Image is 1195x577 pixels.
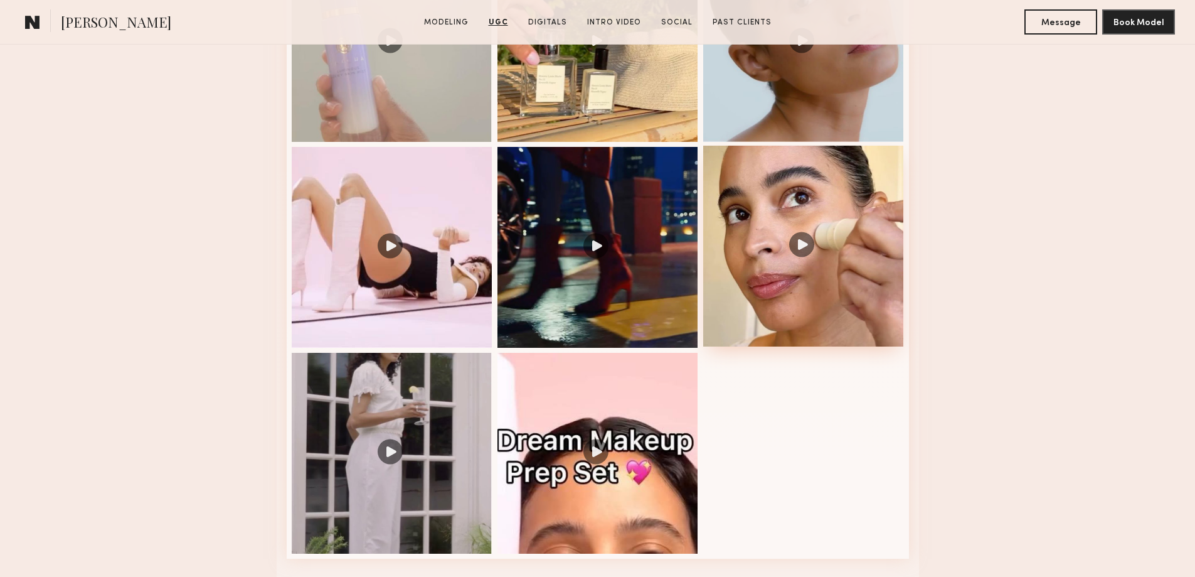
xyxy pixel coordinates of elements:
[484,17,513,28] a: UGC
[708,17,777,28] a: Past Clients
[656,17,698,28] a: Social
[523,17,572,28] a: Digitals
[1102,16,1175,27] a: Book Model
[1102,9,1175,35] button: Book Model
[582,17,646,28] a: Intro Video
[61,13,171,35] span: [PERSON_NAME]
[1024,9,1097,35] button: Message
[419,17,474,28] a: Modeling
